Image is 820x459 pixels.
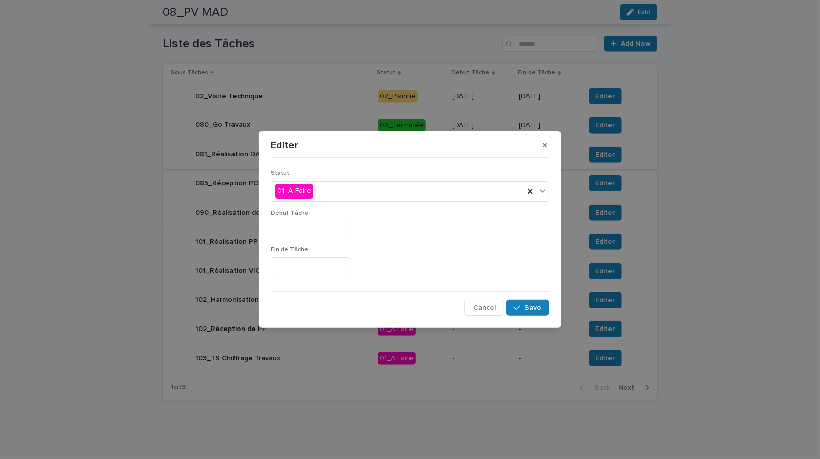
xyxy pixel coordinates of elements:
span: Cancel [473,304,496,311]
button: Save [506,300,549,316]
span: Statut [271,170,289,176]
span: Save [524,304,541,311]
p: Editer [271,139,298,151]
button: Cancel [464,300,504,316]
span: Fin de Tâche [271,247,308,253]
span: Début Tâche [271,210,309,216]
div: 01_A Faire [275,184,313,199]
